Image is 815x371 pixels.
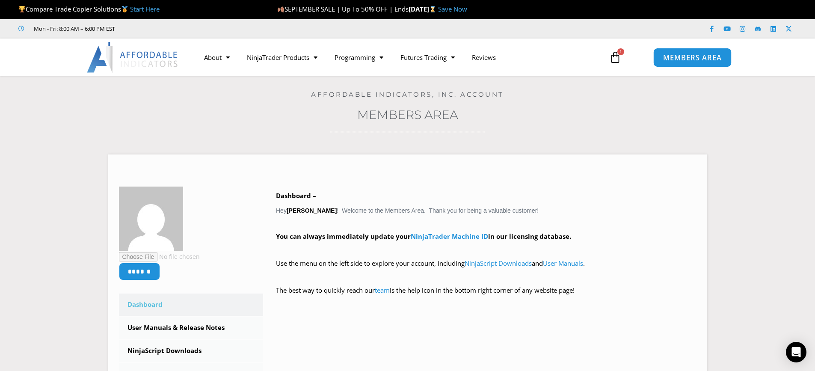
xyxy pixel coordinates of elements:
span: SEPTEMBER SALE | Up To 50% OFF | Ends [277,5,409,13]
span: Compare Trade Copier Solutions [18,5,160,13]
p: Use the menu on the left side to explore your account, including and . [276,258,696,282]
div: Hey ! Welcome to the Members Area. Thank you for being a valuable customer! [276,190,696,309]
a: User Manuals & Release Notes [119,317,264,339]
a: Dashboard [119,294,264,316]
img: 🥇 [122,6,128,12]
a: MEMBERS AREA [653,47,732,67]
iframe: Customer reviews powered by Trustpilot [127,24,255,33]
a: About [196,47,238,67]
a: Futures Trading [392,47,463,67]
strong: [DATE] [409,5,438,13]
a: Affordable Indicators, Inc. Account [311,90,504,98]
img: 🏆 [19,6,25,12]
nav: Menu [196,47,599,67]
span: 1 [617,48,624,55]
strong: [PERSON_NAME] [287,207,337,214]
a: Members Area [357,107,458,122]
div: Open Intercom Messenger [786,342,806,362]
img: ⌛ [430,6,436,12]
span: MEMBERS AREA [663,54,722,61]
a: NinjaTrader Products [238,47,326,67]
a: team [375,286,390,294]
a: Reviews [463,47,504,67]
img: 87519cc4ea95a5d4e355e3fcd5e0134badef6cc53cd4090d04eeaebf9a9adeba [119,187,183,251]
a: NinjaTrader Machine ID [411,232,488,240]
img: LogoAI | Affordable Indicators – NinjaTrader [87,42,179,73]
a: User Manuals [543,259,583,267]
a: Start Here [130,5,160,13]
a: NinjaScript Downloads [465,259,532,267]
strong: You can always immediately update your in our licensing database. [276,232,571,240]
img: 🍂 [278,6,284,12]
a: NinjaScript Downloads [119,340,264,362]
span: Mon - Fri: 8:00 AM – 6:00 PM EST [32,24,115,34]
p: The best way to quickly reach our is the help icon in the bottom right corner of any website page! [276,285,696,309]
a: Save Now [438,5,467,13]
a: Programming [326,47,392,67]
a: 1 [596,45,634,70]
b: Dashboard – [276,191,316,200]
